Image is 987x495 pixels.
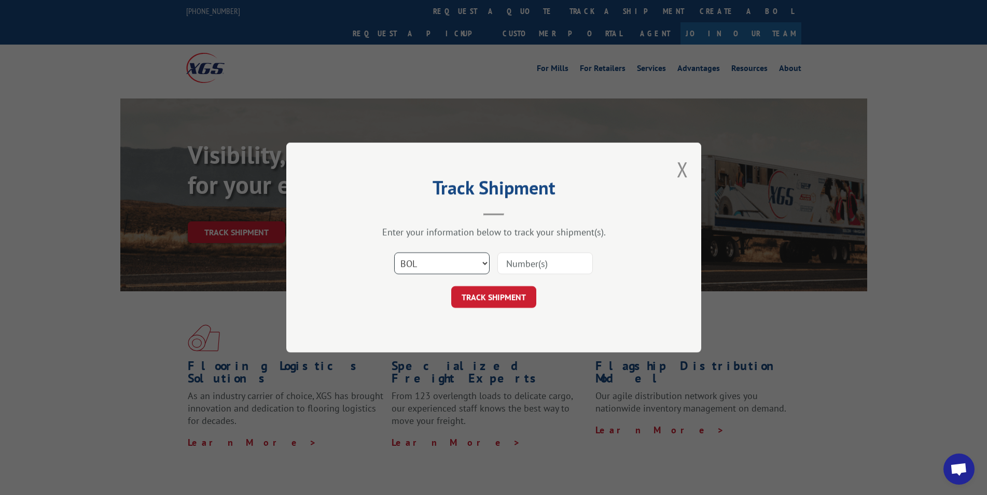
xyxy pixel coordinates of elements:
[677,155,688,183] button: Close modal
[338,180,649,200] h2: Track Shipment
[497,252,593,274] input: Number(s)
[451,286,536,308] button: TRACK SHIPMENT
[943,454,975,485] div: Open chat
[338,226,649,238] div: Enter your information below to track your shipment(s).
